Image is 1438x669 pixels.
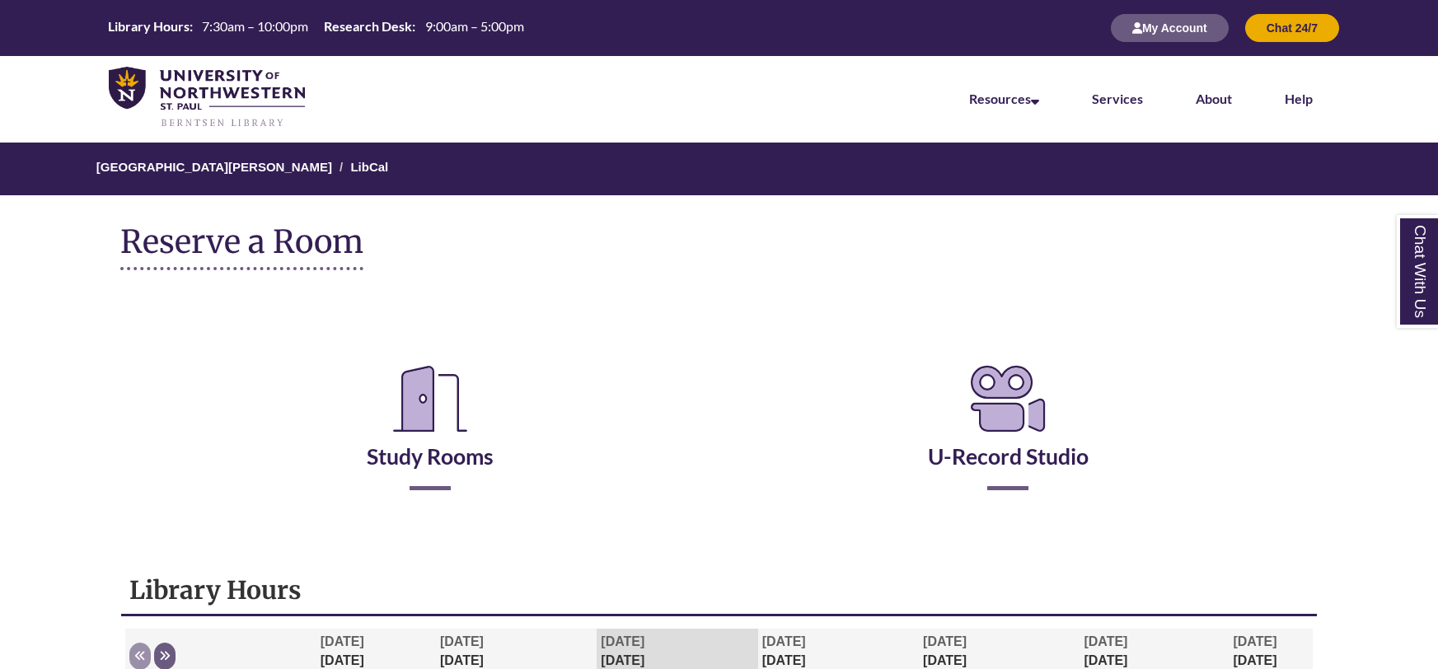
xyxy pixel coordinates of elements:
[96,160,332,174] a: [GEOGRAPHIC_DATA][PERSON_NAME]
[1196,91,1232,106] a: About
[120,143,1318,195] nav: Breadcrumb
[120,311,1318,539] div: Reserve a Room
[1245,14,1339,42] button: Chat 24/7
[1285,91,1313,106] a: Help
[440,634,484,648] span: [DATE]
[202,18,308,34] span: 7:30am – 10:00pm
[109,67,305,129] img: UNWSP Library Logo
[1092,91,1143,106] a: Services
[1084,634,1127,648] span: [DATE]
[928,402,1089,470] a: U-Record Studio
[601,634,644,648] span: [DATE]
[101,17,195,35] th: Library Hours:
[321,634,364,648] span: [DATE]
[1111,21,1229,35] a: My Account
[367,402,494,470] a: Study Rooms
[1233,634,1276,648] span: [DATE]
[101,17,530,37] table: Hours Today
[1111,14,1229,42] button: My Account
[101,17,530,39] a: Hours Today
[317,17,418,35] th: Research Desk:
[1245,21,1339,35] a: Chat 24/7
[762,634,806,648] span: [DATE]
[969,91,1039,106] a: Resources
[129,574,1309,606] h1: Library Hours
[923,634,967,648] span: [DATE]
[350,160,388,174] a: LibCal
[425,18,524,34] span: 9:00am – 5:00pm
[120,224,363,270] h1: Reserve a Room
